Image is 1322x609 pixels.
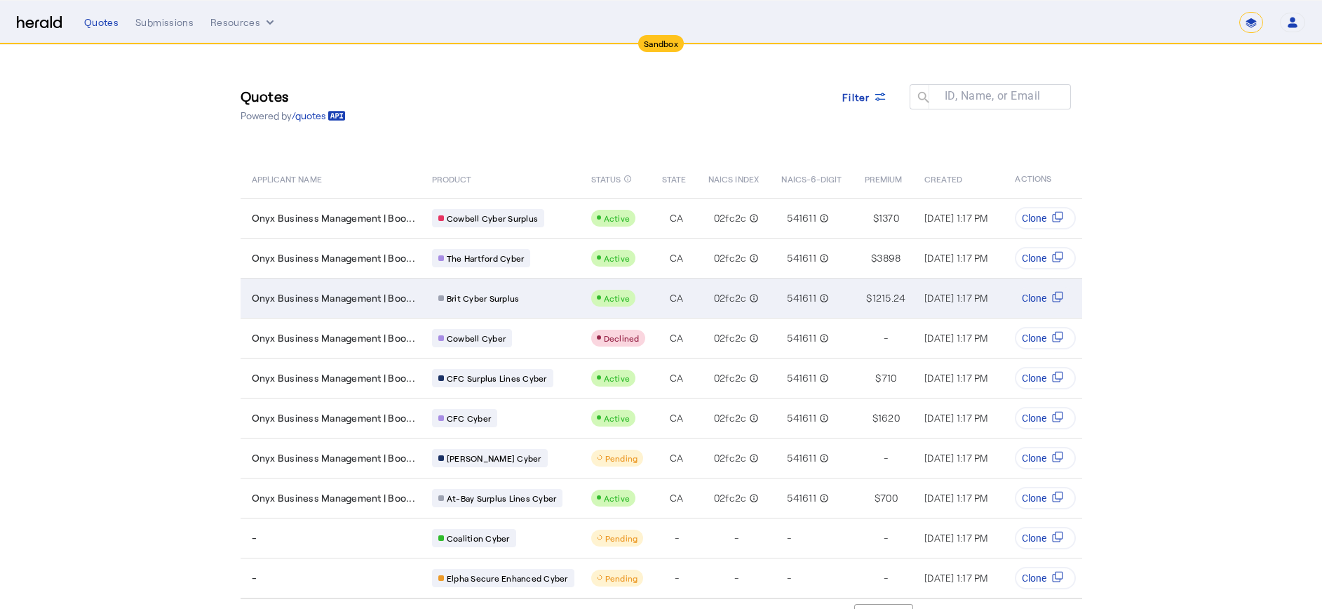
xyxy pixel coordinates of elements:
[252,251,415,265] span: Onyx Business Management | Boo...
[787,371,816,385] span: 541611
[623,171,632,187] mat-icon: info_outline
[670,331,684,345] span: CA
[604,293,630,303] span: Active
[734,531,738,545] span: -
[787,251,816,265] span: 541611
[816,331,829,345] mat-icon: info_outline
[877,251,901,265] span: 3898
[447,413,491,424] span: CFC Cyber
[787,411,816,425] span: 541611
[872,291,906,305] span: 1215.24
[1023,371,1047,385] span: Clone
[1016,407,1077,429] button: Clone
[714,291,747,305] span: 02fc2c
[447,333,506,344] span: Cowbell Cyber
[604,213,630,223] span: Active
[604,493,630,503] span: Active
[1016,287,1077,309] button: Clone
[924,572,988,584] span: [DATE] 1:17 PM
[924,292,988,304] span: [DATE] 1:17 PM
[884,331,888,345] span: -
[924,171,962,185] span: CREATED
[945,89,1041,102] mat-label: ID, Name, or Email
[17,16,62,29] img: Herald Logo
[746,451,759,465] mat-icon: info_outline
[787,331,816,345] span: 541611
[714,331,747,345] span: 02fc2c
[787,291,816,305] span: 541611
[787,571,791,585] span: -
[875,491,880,505] span: $
[816,411,829,425] mat-icon: info_outline
[910,90,933,107] mat-icon: search
[241,109,346,123] p: Powered by
[252,451,415,465] span: Onyx Business Management | Boo...
[746,371,759,385] mat-icon: info_outline
[1016,567,1077,589] button: Clone
[842,90,870,105] span: Filter
[816,491,829,505] mat-icon: info_outline
[1016,527,1077,549] button: Clone
[924,252,988,264] span: [DATE] 1:17 PM
[670,411,684,425] span: CA
[734,571,738,585] span: -
[787,531,791,545] span: -
[447,573,568,584] span: Elpha Secure Enhanced Cyber
[714,451,747,465] span: 02fc2c
[924,492,988,504] span: [DATE] 1:17 PM
[787,491,816,505] span: 541611
[670,251,684,265] span: CA
[1023,451,1047,465] span: Clone
[84,15,119,29] div: Quotes
[241,86,346,106] h3: Quotes
[252,171,322,185] span: APPLICANT NAME
[714,411,747,425] span: 02fc2c
[447,373,547,384] span: CFC Surplus Lines Cyber
[670,371,684,385] span: CA
[872,411,878,425] span: $
[252,571,257,585] span: -
[714,251,747,265] span: 02fc2c
[447,293,520,304] span: Brit Cyber Surplus
[447,493,557,504] span: At-Bay Surplus Lines Cyber
[1023,251,1047,265] span: Clone
[714,211,747,225] span: 02fc2c
[604,373,630,383] span: Active
[924,372,988,384] span: [DATE] 1:17 PM
[675,531,679,545] span: -
[816,291,829,305] mat-icon: info_outline
[1023,491,1047,505] span: Clone
[866,291,872,305] span: $
[878,411,900,425] span: 1620
[670,451,684,465] span: CA
[746,251,759,265] mat-icon: info_outline
[816,451,829,465] mat-icon: info_outline
[787,211,816,225] span: 541611
[670,491,684,505] span: CA
[1004,159,1082,198] th: ACTIONS
[714,371,747,385] span: 02fc2c
[714,491,747,505] span: 02fc2c
[1016,207,1077,229] button: Clone
[746,491,759,505] mat-icon: info_outline
[670,291,684,305] span: CA
[871,251,877,265] span: $
[875,371,881,385] span: $
[884,451,888,465] span: -
[924,452,988,464] span: [DATE] 1:17 PM
[662,171,686,185] span: STATE
[604,253,630,263] span: Active
[746,331,759,345] mat-icon: info_outline
[241,159,1270,599] table: Table view of all quotes submitted by your platform
[252,211,415,225] span: Onyx Business Management | Boo...
[252,411,415,425] span: Onyx Business Management | Boo...
[252,331,415,345] span: Onyx Business Management | Boo...
[1023,211,1047,225] span: Clone
[447,533,510,544] span: Coalition Cyber
[708,171,759,185] span: NAICS INDEX
[252,491,415,505] span: Onyx Business Management | Boo...
[638,35,684,52] div: Sandbox
[924,412,988,424] span: [DATE] 1:17 PM
[884,571,888,585] span: -
[865,171,903,185] span: PREMIUM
